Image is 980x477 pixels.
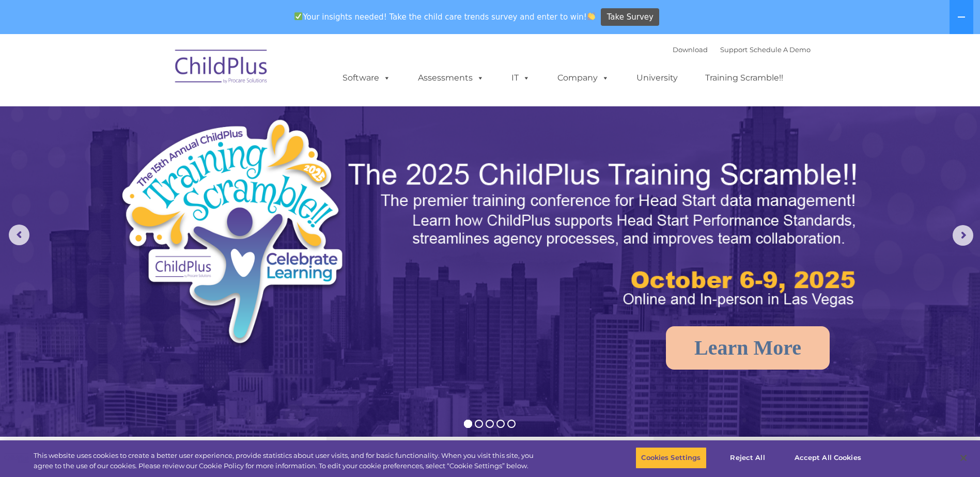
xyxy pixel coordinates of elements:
button: Reject All [715,447,780,469]
span: Take Survey [607,8,654,26]
img: ChildPlus by Procare Solutions [170,42,273,94]
span: Your insights needed! Take the child care trends survey and enter to win! [290,7,600,27]
img: ✅ [294,12,302,20]
a: Schedule A Demo [750,45,811,54]
a: Company [547,68,619,88]
a: University [626,68,688,88]
span: Phone number [144,110,188,118]
div: This website uses cookies to create a better user experience, provide statistics about user visit... [34,451,539,471]
a: IT [501,68,540,88]
img: 👏 [587,12,595,20]
a: Download [673,45,708,54]
a: Assessments [408,68,494,88]
a: Support [720,45,748,54]
a: Training Scramble!! [695,68,794,88]
a: Take Survey [601,8,659,26]
a: Learn More [666,326,830,370]
span: Last name [144,68,175,76]
button: Accept All Cookies [789,447,867,469]
button: Close [952,447,975,469]
button: Cookies Settings [635,447,706,469]
a: Software [332,68,401,88]
font: | [673,45,811,54]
